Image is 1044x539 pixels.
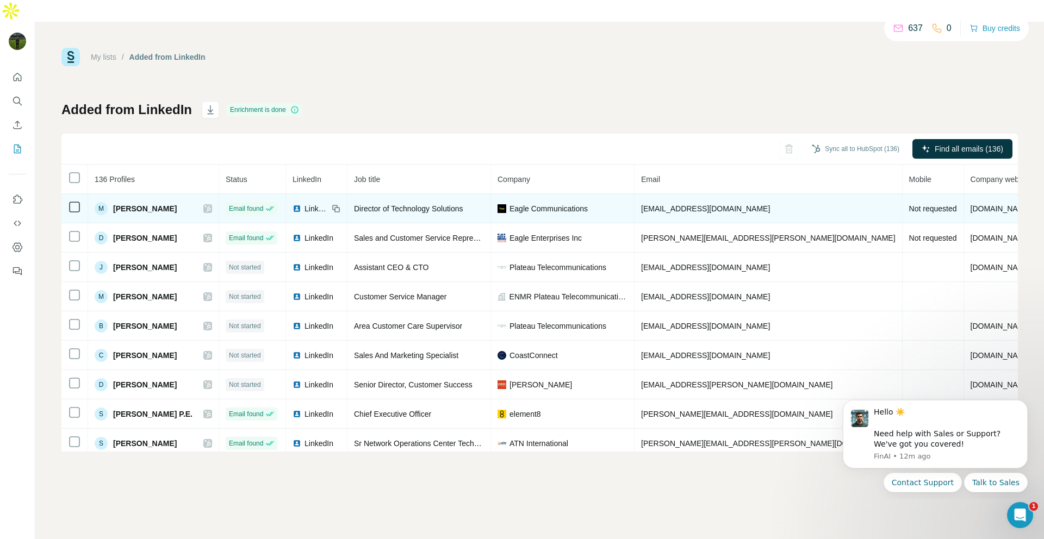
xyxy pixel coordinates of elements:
[498,351,506,360] img: company-logo
[971,263,1031,272] span: [DOMAIN_NAME]
[908,22,923,35] p: 637
[229,438,263,448] span: Email found
[113,262,177,273] span: [PERSON_NAME]
[509,350,558,361] span: CoastConnect
[509,409,541,419] span: element8
[354,292,446,301] span: Customer Service Manager
[304,409,333,419] span: LinkedIn
[641,380,832,389] span: [EMAIL_ADDRESS][PERSON_NAME][DOMAIN_NAME]
[354,204,463,213] span: Director of Technology Solutions
[947,22,952,35] p: 0
[293,263,301,272] img: LinkedIn logo
[304,350,333,361] span: LinkedIn
[354,351,458,360] span: Sales And Marketing Specialist
[971,322,1031,330] span: [DOMAIN_NAME]
[909,175,931,184] span: Mobile
[304,262,333,273] span: LinkedIn
[354,439,494,448] span: Sr Network Operations Center Technician
[509,379,572,390] span: [PERSON_NAME]
[304,203,328,214] span: LinkedIn
[113,379,177,390] span: [PERSON_NAME]
[9,33,26,50] img: Avatar
[509,203,588,214] span: Eagle Communications
[113,438,177,449] span: [PERSON_NAME]
[113,203,177,214] span: [PERSON_NAME]
[304,379,333,390] span: LinkedIn
[971,234,1031,242] span: [DOMAIN_NAME]
[354,175,380,184] span: Job title
[229,262,261,272] span: Not started
[641,292,770,301] span: [EMAIL_ADDRESS][DOMAIN_NAME]
[804,141,907,157] button: Sync all to HubSpot (136)
[641,322,770,330] span: [EMAIL_ADDRESS][DOMAIN_NAME]
[304,321,333,331] span: LinkedIn
[9,190,26,209] button: Use Surfe on LinkedIn
[113,321,177,331] span: [PERSON_NAME]
[354,410,431,418] span: Chief Executive Officer
[641,263,770,272] span: [EMAIL_ADDRESS][DOMAIN_NAME]
[354,380,473,389] span: Senior Director, Customer Success
[113,350,177,361] span: [PERSON_NAME]
[304,291,333,302] span: LinkedIn
[509,321,606,331] span: Plateau Telecommunications
[229,350,261,360] span: Not started
[909,204,957,213] span: Not requested
[498,410,506,418] img: company-logo
[509,233,582,243] span: Eagle Enterprises Inc
[498,263,506,272] img: company-logo
[9,115,26,135] button: Enrich CSV
[95,261,108,274] div: J
[9,214,26,233] button: Use Surfe API
[9,139,26,159] button: My lists
[970,21,1020,36] button: Buy credits
[509,262,606,273] span: Plateau Telecommunications
[641,175,660,184] span: Email
[971,380,1031,389] span: [DOMAIN_NAME]
[293,410,301,418] img: LinkedIn logo
[641,410,832,418] span: [PERSON_NAME][EMAIL_ADDRESS][DOMAIN_NAME]
[971,204,1031,213] span: [DOMAIN_NAME]
[641,439,896,448] span: [PERSON_NAME][EMAIL_ADDRESS][PERSON_NAME][DOMAIN_NAME]
[498,380,506,389] img: company-logo
[498,439,506,448] img: company-logo
[229,292,261,302] span: Not started
[826,390,1044,499] iframe: Intercom notifications message
[293,204,301,213] img: LinkedIn logo
[641,351,770,360] span: [EMAIL_ADDRESS][DOMAIN_NAME]
[122,52,124,62] li: /
[971,351,1031,360] span: [DOMAIN_NAME]
[641,234,896,242] span: [PERSON_NAME][EMAIL_ADDRESS][PERSON_NAME][DOMAIN_NAME]
[113,291,177,302] span: [PERSON_NAME]
[498,322,506,330] img: company-logo
[229,380,261,390] span: Not started
[95,202,108,215] div: M
[293,175,321,184] span: LinkedIn
[227,103,302,116] div: Enrichment is done
[95,290,108,303] div: M
[61,48,80,66] img: Surfe Logo
[304,233,333,243] span: LinkedIn
[229,409,263,419] span: Email found
[354,234,504,242] span: Sales and Customer Service Representative
[129,52,206,62] div: Added from LinkedIn
[509,291,627,302] span: ENMR Plateau Telecommunications
[1007,502,1033,528] iframe: Intercom live chat
[1029,502,1038,511] span: 1
[293,292,301,301] img: LinkedIn logo
[293,439,301,448] img: LinkedIn logo
[293,351,301,360] img: LinkedIn logo
[95,408,108,421] div: S
[293,380,301,389] img: LinkedIn logo
[935,143,1003,154] span: Find all emails (136)
[95,175,135,184] span: 136 Profiles
[509,438,568,449] span: ATN International
[229,204,263,214] span: Email found
[113,233,177,243] span: [PERSON_NAME]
